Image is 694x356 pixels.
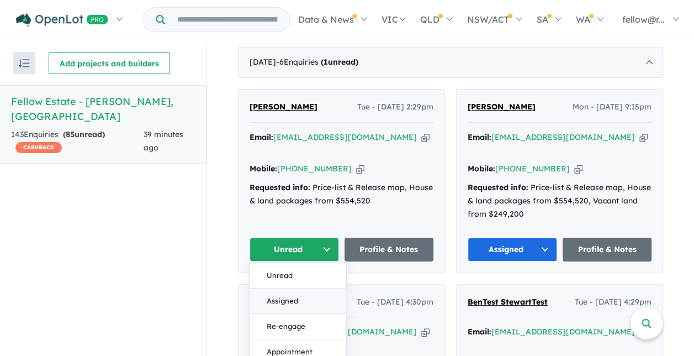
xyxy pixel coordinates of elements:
[421,326,430,338] button: Copy
[468,297,548,307] span: BenTest StewartTest
[622,14,665,25] span: fellow@r...
[468,238,557,261] button: Assigned
[468,164,495,174] strong: Mobile:
[357,101,433,114] span: Tue - [DATE] 2:29pm
[250,132,273,142] strong: Email:
[495,164,570,174] a: [PHONE_NUMBER]
[277,164,352,174] a: [PHONE_NUMBER]
[421,132,430,143] button: Copy
[563,238,652,261] a: Profile & Notes
[321,57,358,67] strong: ( unread)
[273,132,417,142] a: [EMAIL_ADDRESS][DOMAIN_NAME]
[250,181,433,208] div: Price-list & Release map, House & land packages from $554,520
[11,94,195,124] h5: Fellow Estate - [PERSON_NAME] , [GEOGRAPHIC_DATA]
[639,132,648,143] button: Copy
[276,57,358,67] span: - 6 Enquir ies
[468,101,536,114] a: [PERSON_NAME]
[491,132,635,142] a: [EMAIL_ADDRESS][DOMAIN_NAME]
[66,129,75,139] span: 85
[238,47,663,78] div: [DATE]
[468,102,536,112] span: [PERSON_NAME]
[468,296,548,309] a: BenTest StewartTest
[250,238,339,261] button: Unread
[468,181,651,221] div: Price-list & Release map, House & land packages from $554,520, Vacant land from $249,200
[357,296,433,309] span: Tue - [DATE] 4:30pm
[250,101,317,114] a: [PERSON_NAME]
[250,182,310,192] strong: Requested info:
[575,296,651,309] span: Tue - [DATE] 4:29pm
[250,288,346,313] button: Assigned
[468,132,491,142] strong: Email:
[63,129,105,139] strong: ( unread)
[167,8,287,32] input: Try estate name, suburb, builder or developer
[250,164,277,174] strong: Mobile:
[345,238,434,261] a: Profile & Notes
[11,128,144,155] div: 143 Enquir ies
[356,163,364,175] button: Copy
[468,182,528,192] strong: Requested info:
[250,102,317,112] span: [PERSON_NAME]
[250,263,346,288] button: Unread
[250,313,346,339] button: Re-engage
[574,163,582,175] button: Copy
[49,52,170,74] button: Add projects and builders
[19,59,30,67] img: sort.svg
[15,142,62,153] span: CASHBACK
[324,57,328,67] span: 1
[144,129,183,153] span: 39 minutes ago
[491,327,635,337] a: [EMAIL_ADDRESS][DOMAIN_NAME]
[16,13,108,27] img: Openlot PRO Logo White
[573,101,651,114] span: Mon - [DATE] 9:15pm
[468,327,491,337] strong: Email:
